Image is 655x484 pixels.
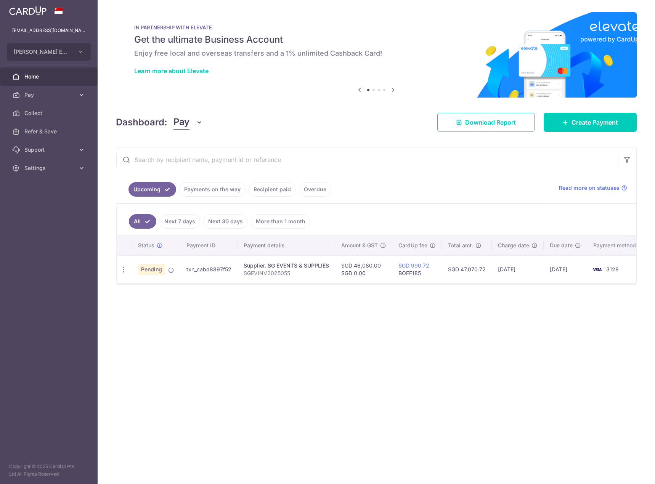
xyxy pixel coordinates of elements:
[498,242,529,249] span: Charge date
[24,146,75,154] span: Support
[448,242,473,249] span: Total amt.
[244,269,329,277] p: SGEVINV2025055
[341,242,378,249] span: Amount & GST
[180,255,238,283] td: txn_cabd8897f52
[203,214,248,229] a: Next 30 days
[589,265,605,274] img: Bank Card
[134,34,618,46] h5: Get the ultimate Business Account
[134,49,618,58] h6: Enjoy free local and overseas transfers and a 1% unlimited Cashback Card!
[492,255,544,283] td: [DATE]
[606,266,619,272] span: 3128
[544,113,637,132] a: Create Payment
[12,27,85,34] p: [EMAIL_ADDRESS][DOMAIN_NAME]
[335,255,392,283] td: SGD 46,080.00 SGD 0.00
[299,182,331,197] a: Overdue
[129,214,156,229] a: All
[550,242,573,249] span: Due date
[116,12,637,98] img: Renovation banner
[24,73,75,80] span: Home
[465,118,516,127] span: Download Report
[392,255,442,283] td: BOFF185
[138,264,165,275] span: Pending
[544,255,587,283] td: [DATE]
[134,24,618,30] p: IN PARTNERSHIP WITH ELEVATE
[572,118,618,127] span: Create Payment
[24,128,75,135] span: Refer & Save
[249,182,296,197] a: Recipient paid
[437,113,535,132] a: Download Report
[24,109,75,117] span: Collect
[134,67,209,75] a: Learn more about Elevate
[180,236,238,255] th: Payment ID
[138,242,154,249] span: Status
[173,115,203,130] button: Pay
[244,262,329,269] div: Supplier. SG EVENTS & SUPPLIES
[587,236,645,255] th: Payment method
[14,48,70,56] span: [PERSON_NAME] ENGINEERING TRADING PTE. LTD.
[24,164,75,172] span: Settings
[559,184,627,192] a: Read more on statuses
[159,214,200,229] a: Next 7 days
[128,182,176,197] a: Upcoming
[9,6,47,15] img: CardUp
[24,91,75,99] span: Pay
[442,255,492,283] td: SGD 47,070.72
[173,115,189,130] span: Pay
[116,147,618,172] input: Search by recipient name, payment id or reference
[179,182,246,197] a: Payments on the way
[398,242,427,249] span: CardUp fee
[116,115,167,129] h4: Dashboard:
[7,43,91,61] button: [PERSON_NAME] ENGINEERING TRADING PTE. LTD.
[559,184,620,192] span: Read more on statuses
[238,236,335,255] th: Payment details
[398,262,429,269] a: SGD 990.72
[251,214,310,229] a: More than 1 month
